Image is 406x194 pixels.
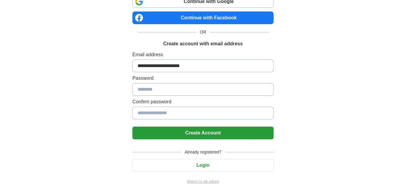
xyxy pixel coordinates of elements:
a: Login [132,163,274,168]
a: Continue with Facebook [132,11,274,24]
span: OR [196,29,210,35]
h1: Create account with email address [163,40,243,47]
a: Return to job advert [132,179,274,184]
label: Email address [132,51,274,58]
button: Create Account [132,127,274,139]
label: Confirm password [132,98,274,105]
span: Already registered? [181,149,225,155]
button: Login [132,159,274,172]
label: Password [132,75,274,82]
